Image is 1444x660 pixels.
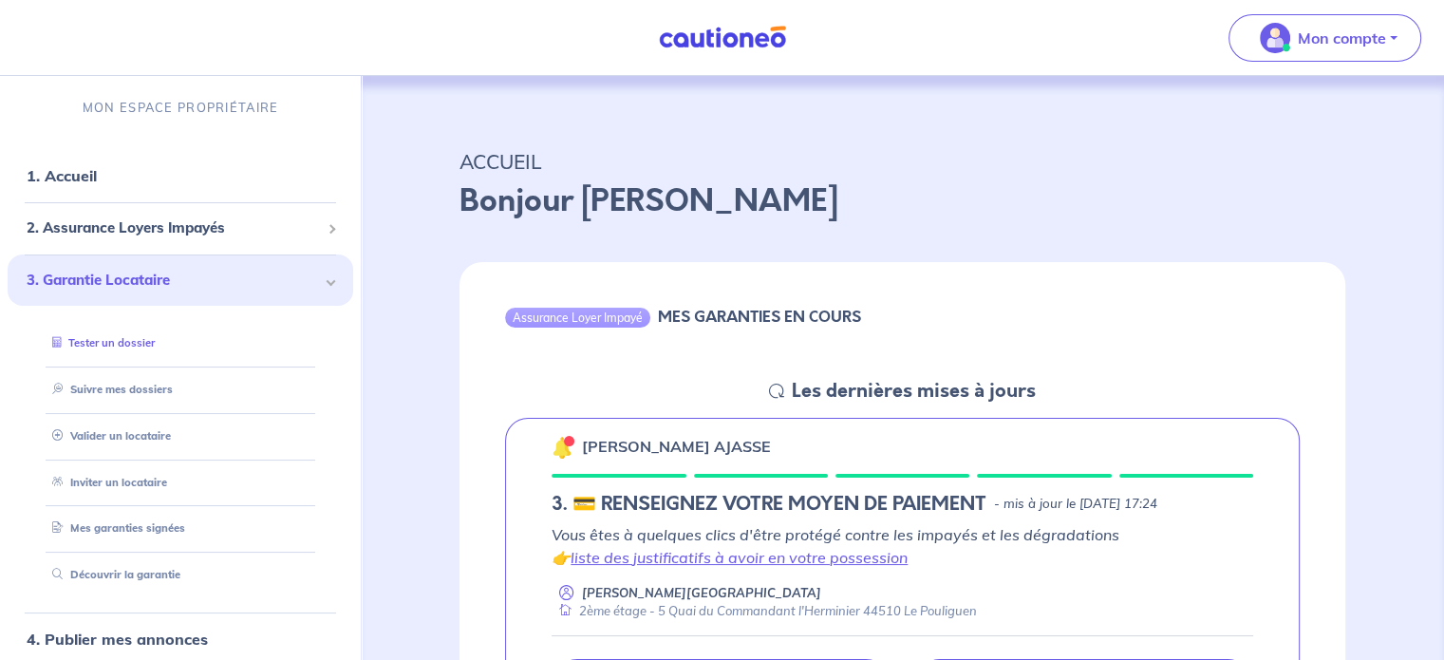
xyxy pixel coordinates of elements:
[582,584,821,602] p: [PERSON_NAME][GEOGRAPHIC_DATA]
[1260,23,1290,53] img: illu_account_valid_menu.svg
[45,476,167,489] a: Inviter un locataire
[45,521,185,535] a: Mes garanties signées
[27,630,208,649] a: 4. Publier mes annonces
[45,383,173,396] a: Suivre mes dossiers
[27,166,97,185] a: 1. Accueil
[792,380,1036,403] h5: Les dernières mises à jours
[8,620,353,658] div: 4. Publier mes annonces
[658,308,861,326] h6: MES GARANTIES EN COURS
[582,435,771,458] p: [PERSON_NAME] AJASSE
[571,548,908,567] a: liste des justificatifs à avoir en votre possession
[30,374,330,405] div: Suivre mes dossiers
[994,495,1157,514] p: - mis à jour le [DATE] 17:24
[552,602,977,620] div: 2ème étage - 5 Quai du Commandant l'Herminier 44510 Le Pouliguen
[27,270,320,292] span: 3. Garantie Locataire
[30,513,330,544] div: Mes garanties signées
[1228,14,1421,62] button: illu_account_valid_menu.svgMon compte
[651,26,794,49] img: Cautioneo
[45,568,180,581] a: Découvrir la garantie
[552,493,1253,516] div: state: CHOOSE-BILLING, Context: NEW,NO-CERTIFICATE,ALONE,LESSOR-DOCUMENTS
[552,436,574,459] img: 🔔
[45,429,171,443] a: Valider un locataire
[1298,27,1386,49] p: Mon compte
[30,421,330,452] div: Valider un locataire
[552,493,986,516] h5: 3. 💳 RENSEIGNEZ VOTRE MOYEN DE PAIEMENT
[505,308,650,327] div: Assurance Loyer Impayé
[459,144,1345,179] p: ACCUEIL
[83,99,278,117] p: MON ESPACE PROPRIÉTAIRE
[27,217,320,239] span: 2. Assurance Loyers Impayés
[552,523,1253,569] p: Vous êtes à quelques clics d'être protégé contre les impayés et les dégradations 👉
[45,336,155,349] a: Tester un dossier
[30,559,330,591] div: Découvrir la garantie
[8,210,353,247] div: 2. Assurance Loyers Impayés
[8,157,353,195] div: 1. Accueil
[459,179,1345,224] p: Bonjour [PERSON_NAME]
[8,255,353,307] div: 3. Garantie Locataire
[30,467,330,499] div: Inviter un locataire
[30,328,330,359] div: Tester un dossier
